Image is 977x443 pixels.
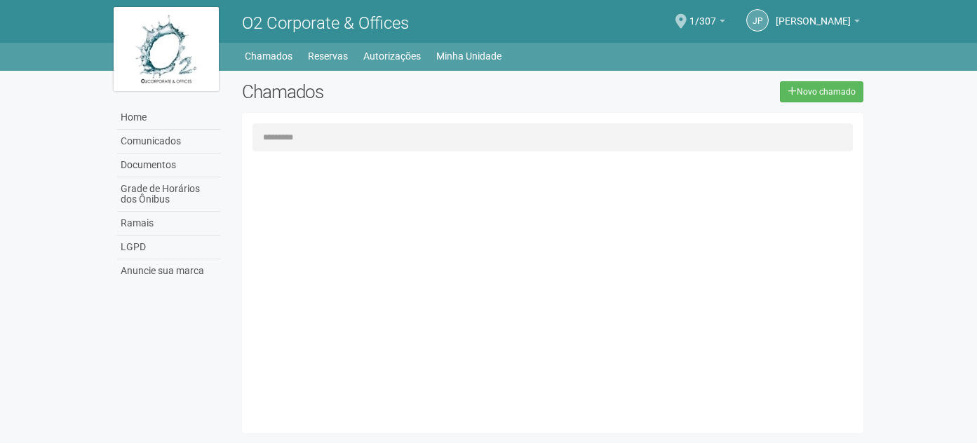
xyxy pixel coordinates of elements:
[117,106,221,130] a: Home
[436,46,501,66] a: Minha Unidade
[117,259,221,282] a: Anuncie sua marca
[117,236,221,259] a: LGPD
[776,18,860,29] a: [PERSON_NAME]
[114,7,219,91] img: logo.jpg
[117,154,221,177] a: Documentos
[308,46,348,66] a: Reservas
[242,13,409,33] span: O2 Corporate & Offices
[117,177,221,212] a: Grade de Horários dos Ônibus
[746,9,769,32] a: JP
[780,81,863,102] a: Novo chamado
[242,81,489,102] h2: Chamados
[689,2,716,27] span: 1/307
[117,130,221,154] a: Comunicados
[117,212,221,236] a: Ramais
[245,46,292,66] a: Chamados
[363,46,421,66] a: Autorizações
[689,18,725,29] a: 1/307
[776,2,851,27] span: João Pedro do Nascimento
